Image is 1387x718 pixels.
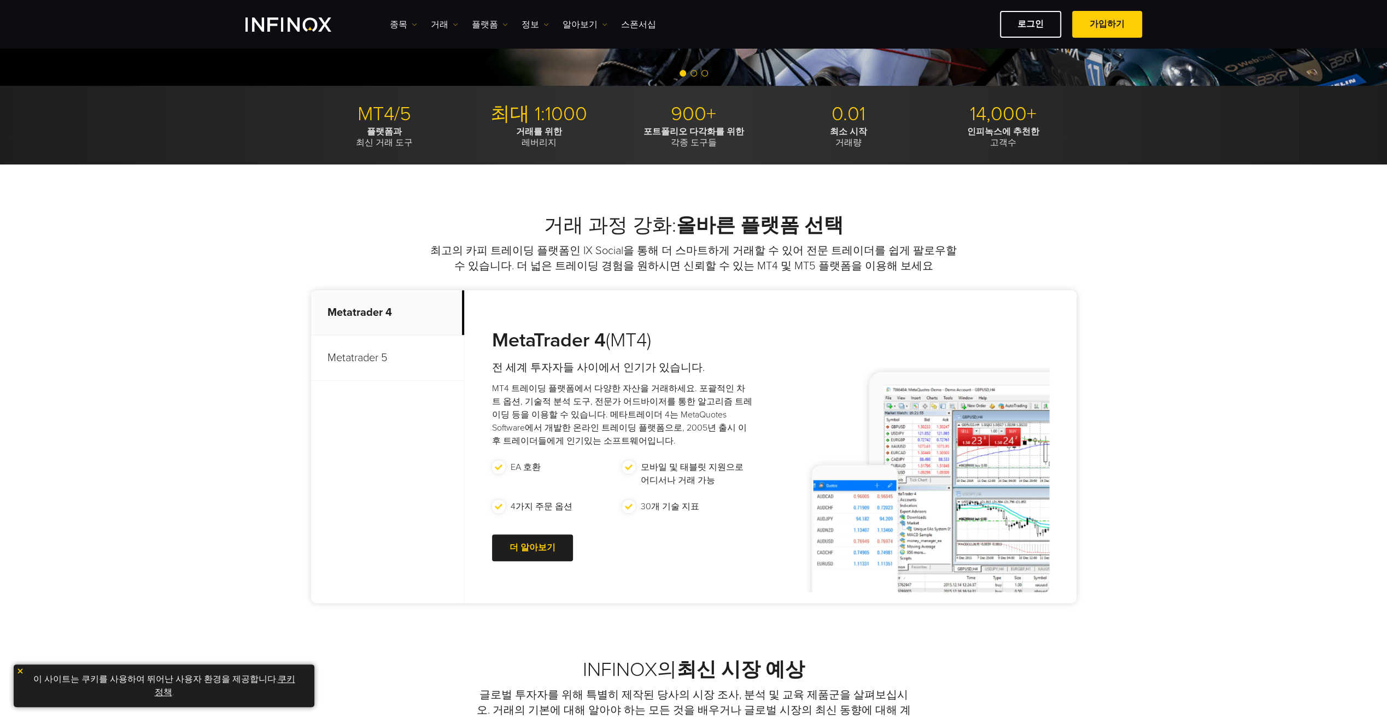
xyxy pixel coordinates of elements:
p: 최신 거래 도구 [311,126,458,148]
strong: 올바른 플랫폼 선택 [676,214,844,237]
p: 레버리지 [466,126,612,148]
p: 거래량 [775,126,922,148]
strong: 최신 시장 예상 [677,658,805,681]
p: 각종 도구들 [621,126,767,148]
h2: 거래 과정 강화: [311,214,1076,238]
a: 거래 [431,18,458,31]
strong: 인피녹스에 추천한 [967,126,1039,137]
strong: 최소 시작 [830,126,867,137]
h3: (MT4) [492,328,753,352]
strong: 플랫폼과 [367,126,402,137]
a: 더 알아보기 [492,534,573,561]
a: 알아보기 [563,18,607,31]
a: 정보 [522,18,549,31]
h2: INFINOX의 [311,658,1076,682]
p: 최대 1:1000 [466,102,612,126]
p: 14,000+ [930,102,1076,126]
p: 최고의 카피 트레이딩 플랫폼인 IX Social을 통해 더 스마트하게 거래할 수 있어 전문 트레이더를 쉽게 팔로우할 수 있습니다. 더 넓은 트레이딩 경험을 원하시면 신뢰할 수... [429,243,959,274]
p: Metatrader 5 [311,336,464,381]
a: 로그인 [1000,11,1061,38]
strong: 거래를 위한 [516,126,562,137]
a: 플랫폼 [472,18,508,31]
span: Go to slide 1 [680,70,686,76]
p: 0.01 [775,102,922,126]
strong: MetaTrader 4 [492,328,606,352]
p: 900+ [621,102,767,126]
p: 모바일 및 태블릿 지원으로 어디서나 거래 가능 [641,461,747,487]
strong: 포트폴리오 다각화를 위한 [643,126,744,137]
p: 고객수 [930,126,1076,148]
p: 30개 기술 지표 [641,500,699,513]
a: 종목 [390,18,417,31]
p: Metatrader 4 [311,290,464,336]
p: MT4 트레이딩 플랫폼에서 다양한 자산을 거래하세요. 포괄적인 차트 옵션, 기술적 분석 도구, 전문가 어드바이저를 통한 알고리즘 트레이딩 등을 이용할 수 있습니다. 메타트레이... [492,382,753,448]
h4: 전 세계 투자자들 사이에서 인기가 있습니다. [492,360,753,375]
p: MT4/5 [311,102,458,126]
a: 가입하기 [1072,11,1142,38]
p: 이 사이트는 쿠키를 사용하여 뛰어난 사용자 환경을 제공합니다. . [19,670,309,702]
span: Go to slide 3 [701,70,708,76]
p: EA 호환 [511,461,541,474]
a: INFINOX Logo [245,17,357,32]
a: 스폰서십 [621,18,656,31]
span: Go to slide 2 [690,70,697,76]
img: yellow close icon [16,667,24,675]
p: 4가지 주문 옵션 [511,500,572,513]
